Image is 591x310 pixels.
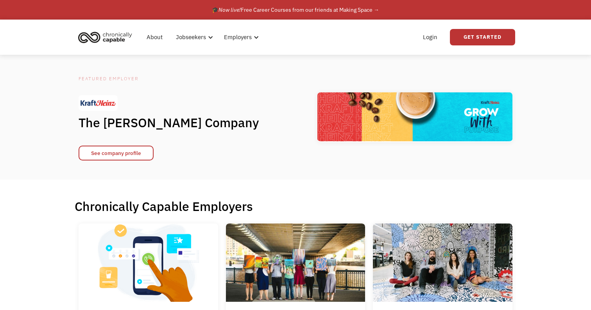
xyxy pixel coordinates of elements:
[76,29,134,46] img: Chronically Capable logo
[79,115,274,130] h1: The [PERSON_NAME] Company
[224,32,252,42] div: Employers
[79,74,274,83] div: Featured Employer
[212,5,379,14] div: 🎓 Free Career Courses from our friends at Making Space →
[75,198,516,214] h1: Chronically Capable Employers
[171,25,215,50] div: Jobseekers
[176,32,206,42] div: Jobseekers
[450,29,515,45] a: Get Started
[142,25,167,50] a: About
[418,25,442,50] a: Login
[76,29,138,46] a: home
[218,6,241,13] em: Now live!
[79,146,154,160] a: See company profile
[219,25,261,50] div: Employers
